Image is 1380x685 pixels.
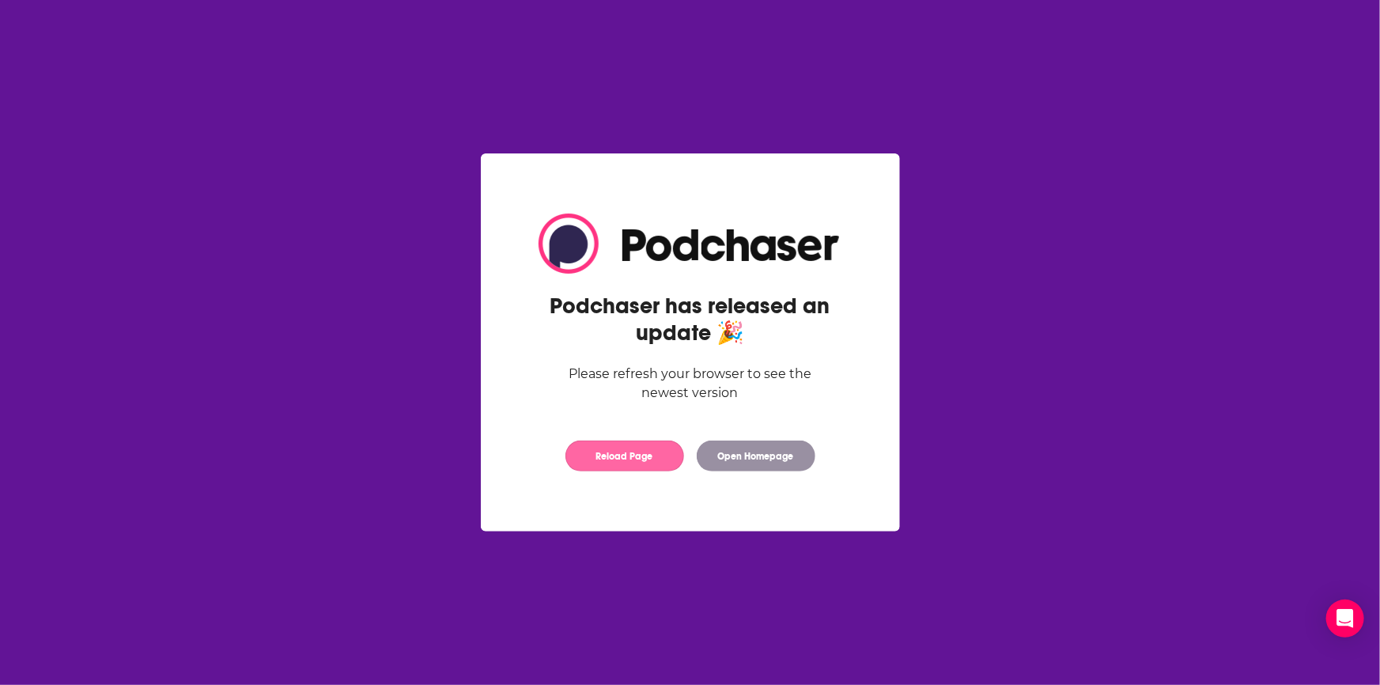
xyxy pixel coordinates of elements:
[539,214,842,274] img: Logo
[1326,600,1364,638] div: Open Intercom Messenger
[539,365,842,403] div: Please refresh your browser to see the newest version
[697,441,815,471] button: Open Homepage
[565,441,684,471] button: Reload Page
[539,293,842,346] h2: Podchaser has released an update 🎉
